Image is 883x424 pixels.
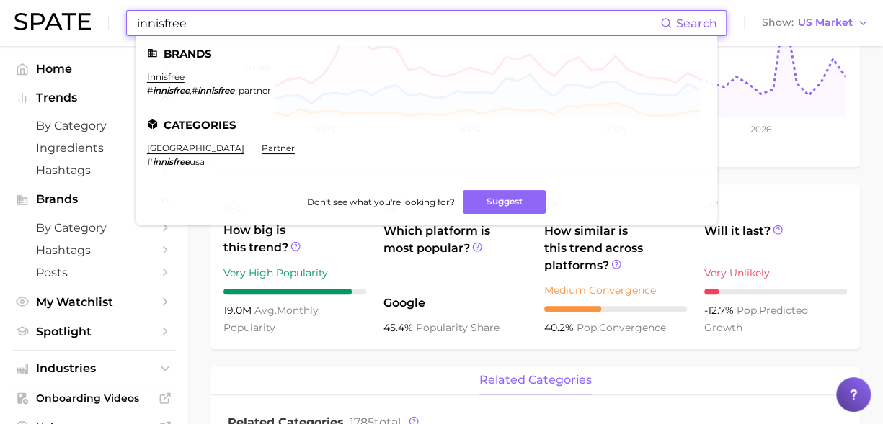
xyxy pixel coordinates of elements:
[147,156,153,167] span: #
[147,119,706,131] li: Categories
[223,304,319,334] span: monthly popularity
[544,321,577,334] span: 40.2%
[36,362,151,375] span: Industries
[36,193,151,206] span: Brands
[12,217,176,239] a: by Category
[36,243,151,257] span: Hashtags
[254,304,277,317] abbr: average
[704,304,737,317] span: -12.7%
[223,289,366,294] div: 9 / 10
[737,304,759,317] abbr: popularity index
[36,141,151,155] span: Ingredients
[234,85,271,96] span: _partner
[577,321,666,334] span: convergence
[198,85,234,96] em: innisfree
[136,11,660,35] input: Search here for a brand, industry, or ingredient
[223,304,254,317] span: 19.0m
[306,197,454,207] span: Don't see what you're looking for?
[223,222,366,257] span: How big is this trend?
[416,321,500,334] span: popularity share
[147,48,706,60] li: Brands
[750,124,771,135] tspan: 2026
[153,85,190,96] em: innisfree
[704,304,808,334] span: predicted growth
[36,119,151,132] span: by Category
[676,17,717,30] span: Search
[383,222,526,287] span: Which platform is most popular?
[544,281,687,299] div: Medium Convergence
[12,261,176,284] a: Posts
[190,156,205,167] span: usa
[192,85,198,96] span: #
[577,321,599,334] abbr: popularity index
[463,190,546,214] button: Suggest
[153,156,190,167] em: innisfree
[704,222,847,257] span: Will it last?
[12,387,176,409] a: Onboarding Videos
[147,143,244,153] a: [GEOGRAPHIC_DATA]
[12,358,176,379] button: Industries
[14,13,91,30] img: SPATE
[36,163,151,177] span: Hashtags
[36,62,151,76] span: Home
[147,85,153,96] span: #
[798,19,853,27] span: US Market
[36,266,151,279] span: Posts
[12,239,176,261] a: Hashtags
[262,143,295,153] a: partner
[383,294,526,312] span: Google
[12,291,176,313] a: My Watchlist
[147,85,271,96] div: ,
[12,137,176,159] a: Ingredients
[36,221,151,235] span: by Category
[12,320,176,343] a: Spotlight
[704,289,847,294] div: 1 / 10
[544,222,687,274] span: How similar is this trend across platforms?
[12,189,176,210] button: Brands
[762,19,794,27] span: Show
[223,264,366,281] div: Very High Popularity
[383,321,416,334] span: 45.4%
[12,58,176,80] a: Home
[758,14,872,32] button: ShowUS Market
[147,71,185,82] a: innisfree
[36,325,151,338] span: Spotlight
[36,91,151,104] span: Trends
[479,374,592,387] span: related categories
[36,295,151,309] span: My Watchlist
[544,306,687,312] div: 4 / 10
[12,114,176,137] a: by Category
[36,392,151,405] span: Onboarding Videos
[12,159,176,181] a: Hashtags
[704,264,847,281] div: Very Unlikely
[12,87,176,109] button: Trends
